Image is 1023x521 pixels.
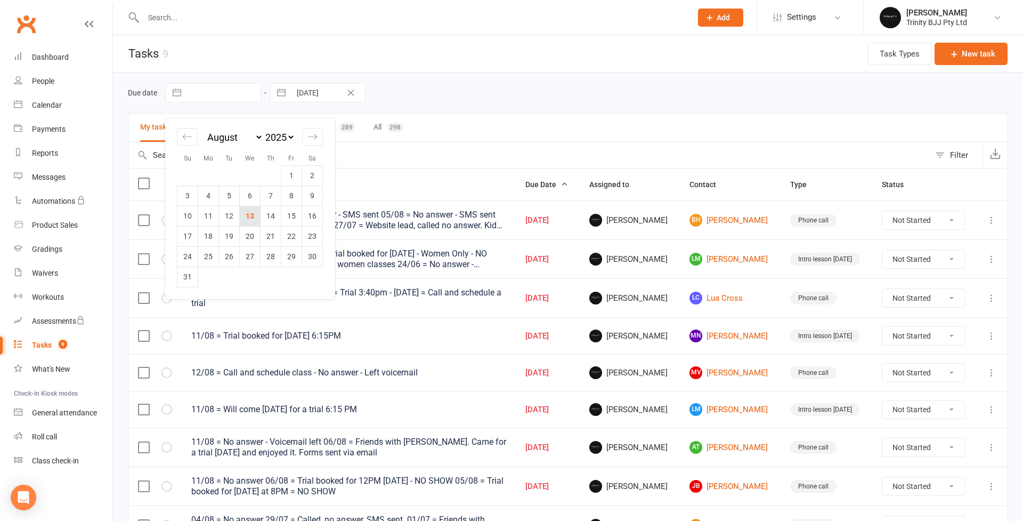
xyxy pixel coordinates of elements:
div: 289 [339,123,355,132]
td: Tuesday, August 12, 2025 [219,206,240,226]
div: [DATE] [525,482,570,491]
td: Saturday, August 9, 2025 [302,186,323,206]
td: Monday, August 18, 2025 [198,226,219,246]
button: Filter [930,142,983,168]
div: Open Intercom Messenger [11,485,36,510]
img: Otamar Barreto [589,214,602,227]
button: Status [882,178,915,191]
div: Intro lesson [DATE] [790,253,860,266]
small: Fr [288,155,294,162]
span: [PERSON_NAME] [589,253,671,266]
button: My tasks9 [140,114,184,142]
a: Assessments [14,309,112,333]
span: [PERSON_NAME] [589,480,671,493]
div: Phone call [790,214,837,227]
a: AT[PERSON_NAME] [689,441,771,454]
div: Product Sales [32,221,78,229]
a: JB[PERSON_NAME] [689,480,771,493]
td: Sunday, August 10, 2025 [177,206,198,226]
a: Product Sales [14,213,112,237]
div: 12/08 = no answer 11/08 = No answer - SMS sent 05/08 = No answer - SMS sent 29/07 = Called, no an... [191,210,506,231]
small: We [245,155,254,162]
td: Friday, August 15, 2025 [281,206,302,226]
td: Sunday, August 17, 2025 [177,226,198,246]
div: Phone call [790,292,837,304]
img: Otamar Barreto [589,366,602,379]
img: Otamar Barreto [589,330,602,342]
small: Th [267,155,274,162]
div: Move backward to switch to the previous month. [177,128,198,146]
span: Status [882,180,915,189]
div: [DATE] [525,216,570,225]
a: Workouts [14,285,112,309]
a: BH[PERSON_NAME] [689,214,771,227]
a: Automations [14,189,112,213]
a: People [14,69,112,93]
div: 298 [387,123,403,132]
span: Contact [689,180,728,189]
td: Saturday, August 23, 2025 [302,226,323,246]
button: All298 [374,114,403,142]
span: MV [689,366,702,379]
span: [PERSON_NAME] [589,330,671,342]
img: Otamar Barreto [589,403,602,416]
a: Reports [14,141,112,165]
div: 11/08 = Trial Wed 6:15 PM [DATE] = Trial booked for [DATE] - Women Only - NO SHOW 30/06 = SMS sen... [191,249,506,270]
div: 11/08 = Will come [DATE] for a trial 6:15 PM [191,404,506,415]
div: Reports [32,149,58,157]
a: LCLua Cross [689,292,771,304]
div: Tasks [32,341,52,349]
img: thumb_image1712106278.png [880,7,901,28]
div: Payments [32,125,66,133]
td: Sunday, August 31, 2025 [177,267,198,287]
td: Monday, August 25, 2025 [198,246,219,267]
a: Class kiosk mode [14,449,112,473]
a: MN[PERSON_NAME] [689,330,771,342]
div: Class check-in [32,456,79,465]
div: Intro lesson [DATE] [790,330,860,342]
td: Sunday, August 24, 2025 [177,246,198,267]
td: Wednesday, August 20, 2025 [240,226,261,246]
td: Friday, August 1, 2025 [281,165,302,186]
span: AT [689,441,702,454]
input: Search [128,142,930,168]
div: 11/08 = No answer 06/08 = Trial booked for 12PM [DATE] - NO SHOW 05/08 = Trial booked for [DATE] ... [191,476,506,497]
span: [PERSON_NAME] [589,214,671,227]
div: Waivers [32,269,58,277]
td: Tuesday, August 19, 2025 [219,226,240,246]
div: 9 [163,47,168,60]
div: Calendar [32,101,62,109]
button: Contact [689,178,728,191]
span: [PERSON_NAME] [589,366,671,379]
div: Trinity BJJ Pty Ltd [906,18,967,27]
button: Clear Date [342,86,360,99]
a: Roll call [14,425,112,449]
a: Gradings [14,237,112,261]
div: 12/08 = Call and schedule class - No answer - Left voicemail [191,367,506,378]
small: Tu [225,155,232,162]
span: Settings [787,5,816,29]
td: Tuesday, August 5, 2025 [219,186,240,206]
div: Workouts [32,293,64,301]
div: General attendance [32,408,97,417]
div: [PERSON_NAME] [906,8,967,18]
input: Search... [140,10,684,25]
span: Due Date [525,180,568,189]
div: Move forward to switch to the next month. [302,128,323,146]
span: LM [689,253,702,266]
a: LM[PERSON_NAME] [689,403,771,416]
a: Calendar [14,93,112,117]
td: Tuesday, August 26, 2025 [219,246,240,267]
button: Task Types [867,43,932,65]
h1: Tasks [113,35,168,72]
span: BH [689,214,702,227]
a: MV[PERSON_NAME] [689,366,771,379]
span: MN [689,330,702,342]
a: General attendance kiosk mode [14,401,112,425]
div: What's New [32,365,70,373]
a: What's New [14,357,112,381]
td: Thursday, August 14, 2025 [261,206,281,226]
a: Dashboard [14,45,112,69]
td: Wednesday, August 27, 2025 [240,246,261,267]
div: 11/08 = No answer - SMS sent 04/08 = Trial 3:40pm - [DATE] = Call and schedule a trial [191,287,506,309]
